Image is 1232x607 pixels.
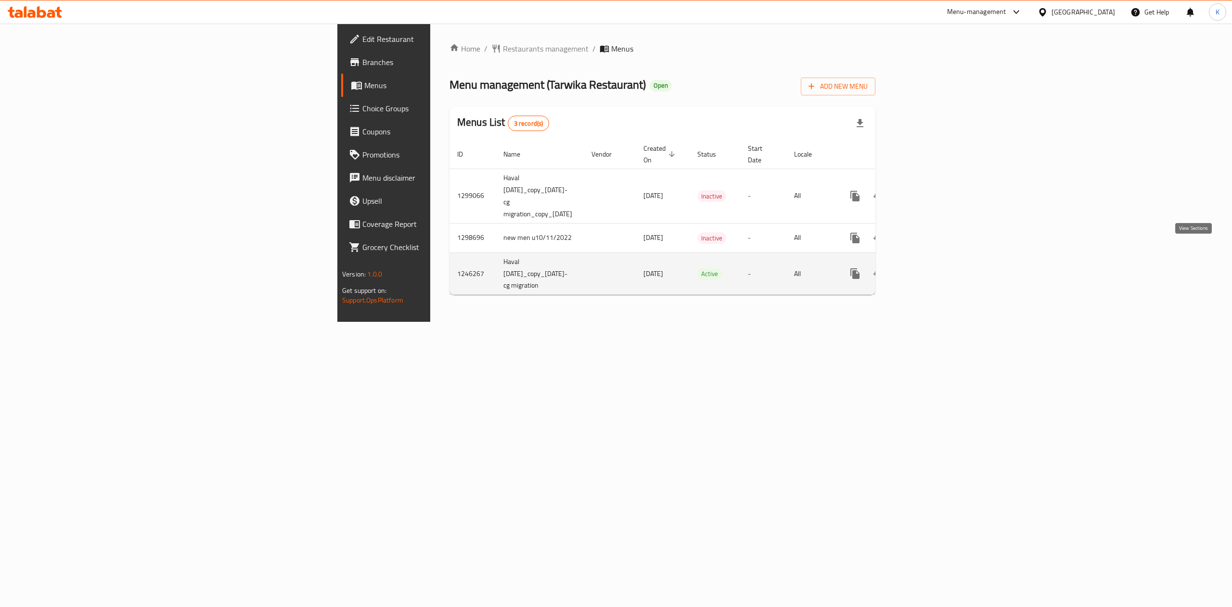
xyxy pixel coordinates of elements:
div: Active [697,268,722,280]
button: Change Status [867,262,890,285]
span: Get support on: [342,284,386,297]
span: [DATE] [643,189,663,202]
span: 3 record(s) [508,119,549,128]
span: Vendor [591,148,624,160]
span: ID [457,148,475,160]
span: Promotions [362,149,536,160]
span: Coverage Report [362,218,536,230]
span: Locale [794,148,824,160]
th: Actions [836,140,944,169]
a: Upsell [341,189,543,212]
span: Inactive [697,233,726,244]
span: Menus [611,43,633,54]
a: Coupons [341,120,543,143]
span: [DATE] [643,231,663,244]
table: enhanced table [449,140,944,295]
td: All [786,169,836,223]
span: [DATE] [643,267,663,280]
span: Grocery Checklist [362,241,536,253]
td: - [740,169,786,223]
a: Edit Restaurant [341,27,543,51]
button: more [844,262,867,285]
span: Upsell [362,195,536,207]
a: Grocery Checklist [341,236,543,259]
span: Start Date [748,143,775,166]
button: more [844,185,867,208]
span: Coupons [362,126,536,137]
a: Coverage Report [341,212,543,236]
button: Change Status [867,226,890,250]
button: more [844,226,867,250]
div: Open [650,80,672,92]
a: Choice Groups [341,97,543,120]
span: Add New Menu [808,80,868,92]
button: Change Status [867,185,890,208]
span: Restaurants management [503,43,589,54]
span: Menu management ( Tarwika Restaurant ) [449,74,646,95]
a: Branches [341,51,543,74]
td: All [786,223,836,252]
a: Menu disclaimer [341,166,543,189]
div: Export file [848,112,872,135]
span: Branches [362,56,536,68]
nav: breadcrumb [449,43,875,54]
td: All [786,252,836,295]
span: K [1216,7,1219,17]
span: Menu disclaimer [362,172,536,184]
span: Version: [342,268,366,280]
div: Total records count [508,116,550,131]
span: 1.0.0 [367,268,382,280]
li: / [592,43,596,54]
span: Edit Restaurant [362,33,536,45]
span: Name [503,148,533,160]
div: Inactive [697,232,726,244]
span: Menus [364,79,536,91]
span: Created On [643,143,678,166]
span: Inactive [697,191,726,202]
span: Active [697,268,722,279]
span: Status [697,148,729,160]
span: Open [650,81,672,90]
a: Promotions [341,143,543,166]
h2: Menus List [457,115,549,131]
td: - [740,223,786,252]
a: Menus [341,74,543,97]
div: Menu-management [947,6,1006,18]
div: Inactive [697,190,726,202]
button: Add New Menu [801,78,875,95]
td: - [740,252,786,295]
a: Support.OpsPlatform [342,294,403,306]
div: [GEOGRAPHIC_DATA] [1052,7,1115,17]
span: Choice Groups [362,103,536,114]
